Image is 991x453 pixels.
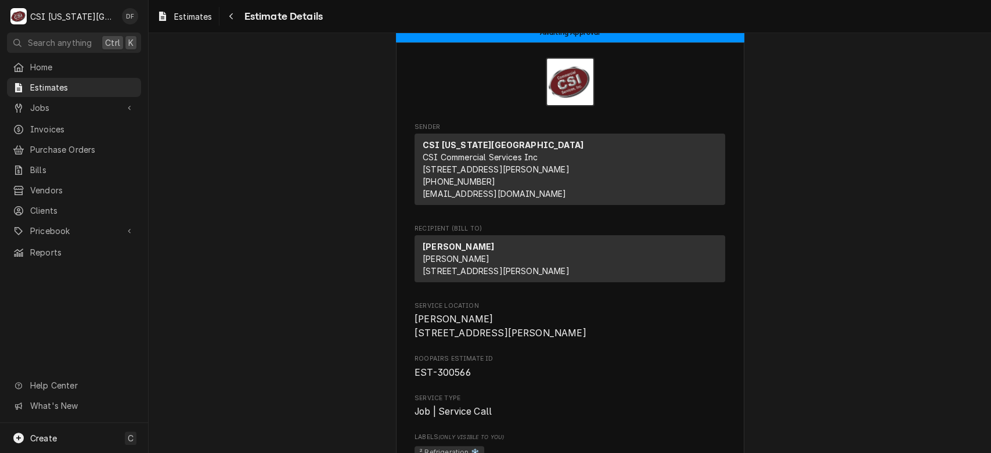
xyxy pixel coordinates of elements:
[128,432,134,444] span: C
[30,246,135,258] span: Reports
[415,312,725,340] span: Service Location
[30,81,135,94] span: Estimates
[423,140,583,150] strong: CSI [US_STATE][GEOGRAPHIC_DATA]
[7,221,141,240] a: Go to Pricebook
[415,301,725,311] span: Service Location
[222,7,240,26] button: Navigate back
[30,400,134,412] span: What's New
[540,28,600,36] span: Awaiting Approval
[7,396,141,415] a: Go to What's New
[415,366,725,380] span: Roopairs Estimate ID
[415,224,725,233] span: Recipient (Bill To)
[30,123,135,135] span: Invoices
[240,9,323,24] span: Estimate Details
[415,123,725,132] span: Sender
[30,102,118,114] span: Jobs
[7,33,141,53] button: Search anythingCtrlK
[7,78,141,97] a: Estimates
[415,314,586,339] span: [PERSON_NAME] [STREET_ADDRESS][PERSON_NAME]
[10,8,27,24] div: C
[423,242,494,251] strong: [PERSON_NAME]
[30,184,135,196] span: Vendors
[28,37,92,49] span: Search anything
[7,201,141,220] a: Clients
[415,394,725,403] span: Service Type
[10,8,27,24] div: CSI Kansas City's Avatar
[152,7,217,26] a: Estimates
[7,181,141,200] a: Vendors
[423,177,495,186] a: [PHONE_NUMBER]
[423,189,566,199] a: [EMAIL_ADDRESS][DOMAIN_NAME]
[415,134,725,205] div: Sender
[30,204,135,217] span: Clients
[30,164,135,176] span: Bills
[415,235,725,287] div: Recipient (Bill To)
[122,8,138,24] div: David Fannin's Avatar
[30,225,118,237] span: Pricebook
[7,98,141,117] a: Go to Jobs
[423,254,570,276] span: [PERSON_NAME] [STREET_ADDRESS][PERSON_NAME]
[415,367,471,378] span: EST-300566
[128,37,134,49] span: K
[7,243,141,262] a: Reports
[415,134,725,210] div: Sender
[7,120,141,139] a: Invoices
[7,57,141,77] a: Home
[30,61,135,73] span: Home
[122,8,138,24] div: DF
[105,37,120,49] span: Ctrl
[415,405,725,419] span: Service Type
[415,394,725,419] div: Service Type
[174,10,212,23] span: Estimates
[7,140,141,159] a: Purchase Orders
[415,235,725,282] div: Recipient (Bill To)
[7,160,141,179] a: Bills
[415,433,725,442] span: Labels
[415,354,725,379] div: Roopairs Estimate ID
[415,224,725,287] div: Estimate Recipient
[30,379,134,391] span: Help Center
[30,10,116,23] div: CSI [US_STATE][GEOGRAPHIC_DATA]
[415,301,725,340] div: Service Location
[438,434,504,440] span: (Only Visible to You)
[415,123,725,210] div: Estimate Sender
[30,433,57,443] span: Create
[415,354,725,364] span: Roopairs Estimate ID
[7,376,141,395] a: Go to Help Center
[415,406,492,417] span: Job | Service Call
[30,143,135,156] span: Purchase Orders
[546,57,594,106] img: Logo
[423,152,570,174] span: CSI Commercial Services Inc [STREET_ADDRESS][PERSON_NAME]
